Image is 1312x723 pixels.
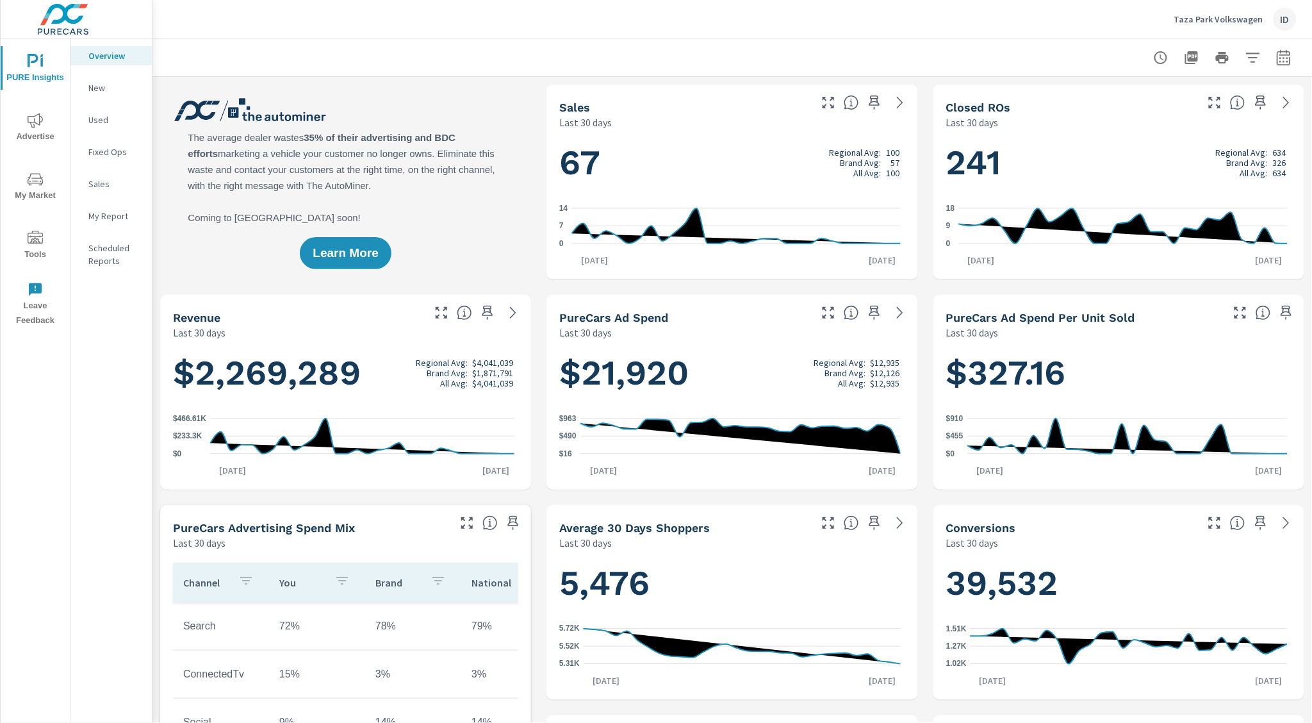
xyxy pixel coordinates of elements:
p: Brand Avg: [427,368,468,378]
h5: Closed ROs [946,101,1011,114]
text: 1.51K [946,624,967,633]
span: Save this to your personalized report [864,303,885,323]
text: 1.27K [946,642,967,651]
span: Tools [4,231,66,262]
td: 15% [269,658,365,690]
text: 18 [946,204,955,213]
div: My Report [70,206,152,226]
span: Save this to your personalized report [503,513,523,533]
p: [DATE] [210,464,255,477]
p: [DATE] [1247,674,1291,687]
p: Last 30 days [559,535,612,551]
button: Learn More [300,237,391,269]
text: $455 [946,432,963,441]
h1: 241 [946,141,1291,185]
span: Total cost of media for all PureCars channels for the selected dealership group over the selected... [844,305,859,320]
text: 7 [559,222,564,231]
div: Used [70,110,152,129]
p: [DATE] [967,464,1012,477]
p: 57 [891,158,900,168]
p: All Avg: [838,378,865,388]
h1: $21,920 [559,351,905,395]
span: Number of vehicles sold by the dealership over the selected date range. [Source: This data is sou... [844,95,859,110]
button: Make Fullscreen [1230,303,1250,323]
p: [DATE] [572,254,617,267]
p: Taza Park Volkswagen [1174,13,1263,25]
div: New [70,78,152,97]
h1: 67 [559,141,905,185]
h1: 5,476 [559,561,905,605]
td: ConnectedTv [173,658,269,690]
text: 0 [946,239,951,248]
text: 1.02K [946,660,967,669]
text: $490 [559,432,577,441]
span: Save this to your personalized report [864,513,885,533]
span: My Market [4,172,66,203]
p: Regional Avg: [814,358,865,368]
text: $0 [173,449,182,458]
p: 634 [1273,168,1286,178]
a: See more details in report [503,303,523,323]
td: 72% [269,610,365,642]
span: Advertise [4,113,66,144]
p: [DATE] [1247,464,1291,477]
td: 78% [365,610,461,642]
p: All Avg: [441,378,468,388]
text: $963 [559,414,577,423]
span: A rolling 30 day total of daily Shoppers on the dealership website, averaged over the selected da... [844,515,859,531]
p: 100 [887,147,900,158]
button: Make Fullscreen [818,92,839,113]
p: Last 30 days [559,325,612,340]
p: 634 [1273,147,1286,158]
td: 79% [461,610,557,642]
button: Make Fullscreen [1204,513,1225,533]
p: $12,935 [871,378,900,388]
p: [DATE] [473,464,518,477]
h5: Sales [559,101,590,114]
p: [DATE] [1247,254,1291,267]
text: 9 [946,222,951,231]
p: National [471,576,516,589]
text: $910 [946,414,963,423]
p: $12,935 [871,358,900,368]
td: 3% [365,658,461,690]
p: Brand Avg: [840,158,881,168]
h1: $2,269,289 [173,351,518,395]
div: Sales [70,174,152,194]
p: Last 30 days [173,325,225,340]
p: $4,041,039 [472,358,513,368]
p: Last 30 days [946,325,999,340]
p: All Avg: [1240,168,1268,178]
h5: PureCars Ad Spend [559,311,668,324]
text: 5.52K [559,642,580,651]
span: Average cost of advertising per each vehicle sold at the dealer over the selected date range. The... [1256,305,1271,320]
p: Scheduled Reports [88,242,142,267]
td: Search [173,610,269,642]
h1: $327.16 [946,351,1291,395]
h5: PureCars Advertising Spend Mix [173,521,355,535]
p: Last 30 days [946,115,999,130]
button: Print Report [1209,45,1235,71]
button: Apply Filters [1240,45,1266,71]
button: Make Fullscreen [457,513,477,533]
p: [DATE] [860,464,905,477]
span: Save this to your personalized report [477,303,498,323]
span: The number of dealer-specified goals completed by a visitor. [Source: This data is provided by th... [1230,515,1245,531]
p: $1,871,791 [472,368,513,378]
a: See more details in report [890,92,910,113]
p: Channel [183,576,228,589]
span: This table looks at how you compare to the amount of budget you spend per channel as opposed to y... [482,515,498,531]
text: $0 [946,449,955,458]
p: Last 30 days [946,535,999,551]
p: Last 30 days [559,115,612,130]
text: 0 [559,239,564,248]
p: [DATE] [581,464,626,477]
div: ID [1274,8,1297,31]
text: $16 [559,449,572,458]
p: Used [88,113,142,126]
button: "Export Report to PDF" [1179,45,1204,71]
h5: Average 30 Days Shoppers [559,521,710,535]
p: [DATE] [860,254,905,267]
h5: PureCars Ad Spend Per Unit Sold [946,311,1135,324]
p: Brand [375,576,420,589]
